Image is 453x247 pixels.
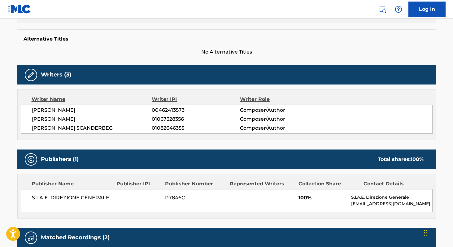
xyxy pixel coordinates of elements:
div: Drag [424,223,428,242]
span: S.I.A.E. DIREZIONE GENERALE [32,194,112,201]
img: MLC Logo [7,5,31,14]
span: Composer/Author [240,124,320,132]
div: Collection Share [298,180,359,188]
span: P7846C [165,194,225,201]
iframe: Chat Widget [422,217,453,247]
a: Log In [408,2,446,17]
p: [EMAIL_ADDRESS][DOMAIN_NAME] [351,201,432,207]
div: Publisher IPI [116,180,160,188]
span: -- [116,194,160,201]
div: Publisher Name [32,180,112,188]
div: Total shares: [378,156,424,163]
div: Writer Role [240,96,320,103]
span: 100% [298,194,346,201]
span: 00462413573 [152,106,240,114]
h5: Writers (3) [41,71,71,78]
img: Writers [27,71,35,79]
p: S.I.A.E. Direzione Generale [351,194,432,201]
h5: Publishers (1) [41,156,79,163]
span: [PERSON_NAME] [32,115,152,123]
div: Writer IPI [152,96,240,103]
div: Writer Name [32,96,152,103]
div: Help [392,3,405,15]
span: 01067328356 [152,115,240,123]
img: search [379,6,386,13]
h5: Matched Recordings (2) [41,234,110,241]
div: Publisher Number [165,180,225,188]
span: [PERSON_NAME] SCANDERBEG [32,124,152,132]
img: help [395,6,402,13]
img: Publishers [27,156,35,163]
a: Public Search [376,3,389,15]
span: [PERSON_NAME] [32,106,152,114]
div: Represented Writers [230,180,294,188]
h5: Alternative Titles [24,36,430,42]
img: Matched Recordings [27,234,35,241]
span: 01082646355 [152,124,240,132]
span: Composer/Author [240,106,320,114]
div: Contact Details [364,180,424,188]
span: No Alternative Titles [17,48,436,56]
span: Composer/Author [240,115,320,123]
span: 100 % [411,156,424,162]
